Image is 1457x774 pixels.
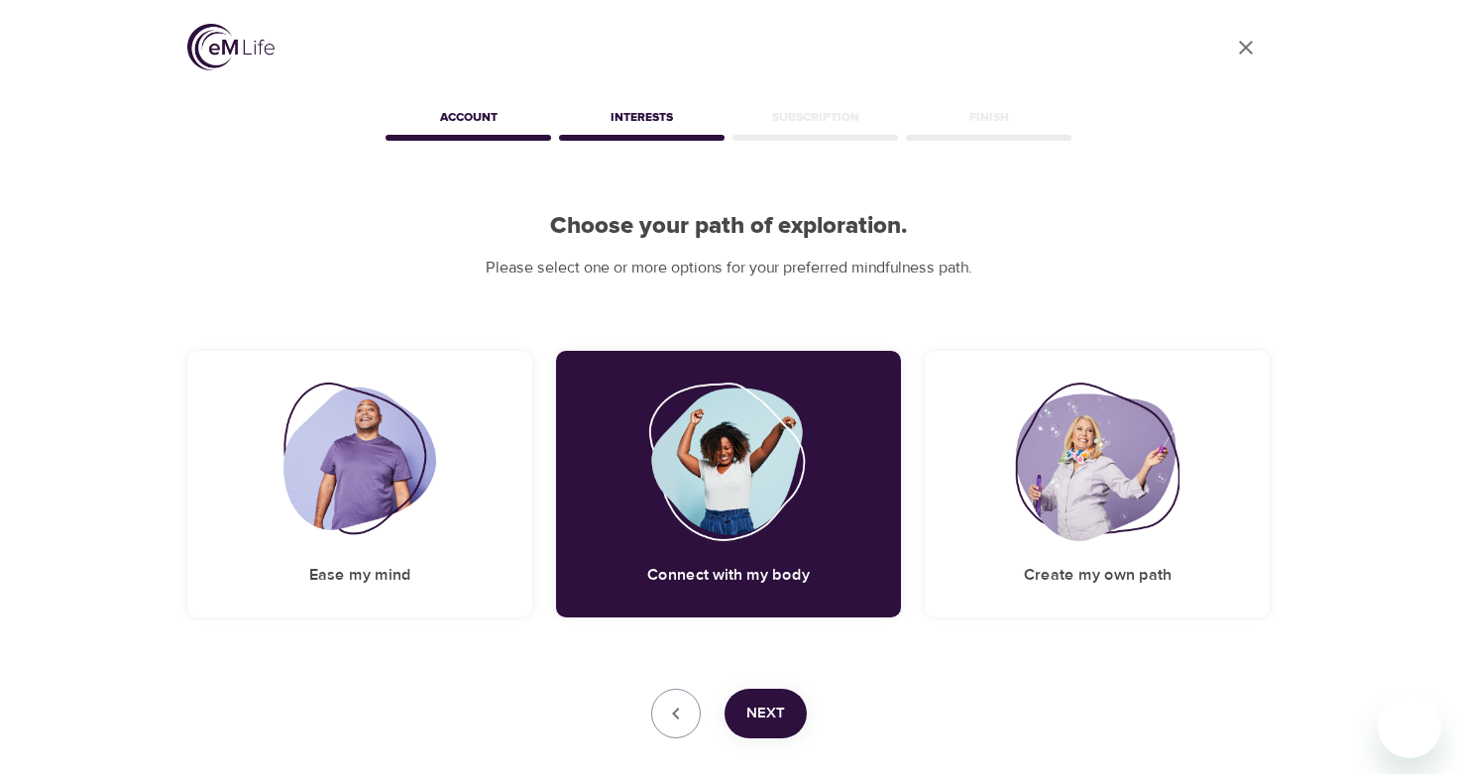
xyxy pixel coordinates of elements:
[925,351,1270,617] div: Create my own pathCreate my own path
[187,212,1270,241] h2: Choose your path of exploration.
[725,689,807,738] button: Next
[187,24,275,70] img: logo
[1015,383,1179,541] img: Create my own path
[187,257,1270,279] p: Please select one or more options for your preferred mindfulness path.
[187,351,532,617] div: Ease my mindEase my mind
[1024,565,1172,586] h5: Create my own path
[1378,695,1441,758] iframe: Button to launch messaging window
[647,565,810,586] h5: Connect with my body
[648,383,809,541] img: Connect with my body
[283,383,437,541] img: Ease my mind
[309,565,411,586] h5: Ease my mind
[746,701,785,726] span: Next
[1222,24,1270,71] a: close
[556,351,901,617] div: Connect with my bodyConnect with my body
